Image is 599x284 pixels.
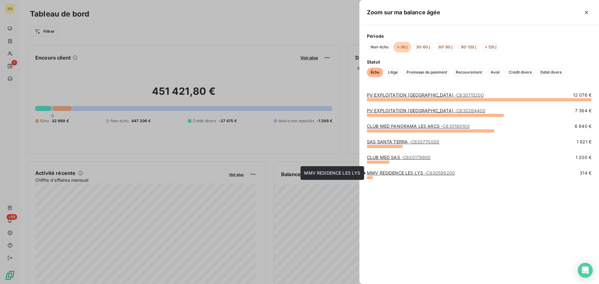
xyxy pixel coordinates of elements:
button: 90-120 j [457,42,480,52]
button: Recouvrement [452,68,486,77]
button: Promesse de paiement [403,68,451,77]
a: CLUB MED PANORAMA LES ARCS [367,123,470,129]
span: 7 364 € [575,108,592,114]
span: - C630715200 [455,92,484,98]
span: 6 840 € [575,123,592,129]
span: Période [367,33,592,39]
a: PV EXPLOITATION [GEOGRAPHIC_DATA] [367,92,484,98]
button: Avoir [487,68,504,77]
a: PV EXPLOITATION [GEOGRAPHIC_DATA] [367,108,485,113]
span: 12 076 € [573,92,592,98]
a: MMV RESIDENCE LES LYS [367,170,455,176]
button: 60-90 j [435,42,456,52]
button: Échu [367,68,383,77]
span: - C630770000 [409,139,439,144]
a: CLUB MED SAS [367,155,431,160]
h5: Zoom sur ma balance âgée [367,8,441,17]
span: - C630180100 [441,123,470,129]
span: - C630264400 [455,108,485,113]
button: Débit divers [537,68,565,77]
span: MMV RESIDENCE LES LYS [304,170,360,176]
span: 1 200 € [576,154,592,161]
span: - C630599200 [424,170,455,176]
button: Crédit divers [505,68,535,77]
span: 314 € [580,170,592,176]
button: Non-échu [367,42,392,52]
span: - C630179900 [401,155,431,160]
span: Statut [367,59,592,65]
a: SAS SANTA TERRA [367,139,439,144]
button: Litige [384,68,402,77]
button: 30-60 j [412,42,434,52]
span: 1 921 € [577,139,592,145]
div: Open Intercom Messenger [578,263,593,278]
button: < 30 j [393,42,411,52]
button: > 120 j [481,42,500,52]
